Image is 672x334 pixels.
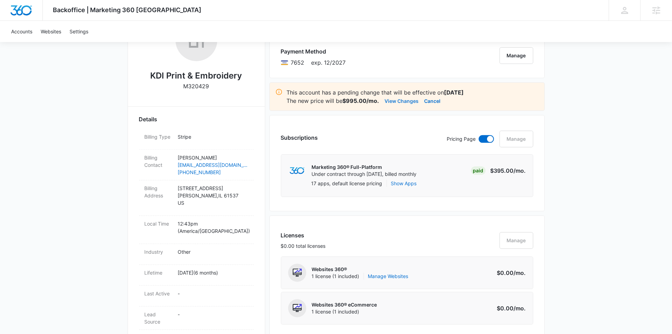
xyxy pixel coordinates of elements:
[281,133,318,142] h3: Subscriptions
[184,82,209,90] p: M320429
[139,286,254,307] div: Last Active-
[312,266,408,273] p: Websites 360®
[7,21,37,42] a: Accounts
[139,129,254,150] div: Billing TypeStripe
[178,185,248,206] p: [STREET_ADDRESS] [PERSON_NAME] , IL 61537 US
[281,242,326,250] p: $0.00 total licenses
[139,244,254,265] div: IndustryOther
[145,220,172,227] dt: Local Time
[491,166,526,175] p: $395.00
[178,154,248,161] p: [PERSON_NAME]
[37,21,65,42] a: Websites
[65,21,92,42] a: Settings
[145,154,172,169] dt: Billing Contact
[471,166,486,175] div: Paid
[178,248,248,255] p: Other
[139,307,254,330] div: Lead Source-
[178,169,248,176] a: [PHONE_NUMBER]
[287,97,379,105] p: The new price will be
[139,216,254,244] div: Local Time12:43pm (America/[GEOGRAPHIC_DATA])
[53,6,202,14] span: Backoffice | Marketing 360 [GEOGRAPHIC_DATA]
[343,97,379,104] strong: $995.00/mo.
[145,185,172,199] dt: Billing Address
[391,180,417,187] button: Show Apps
[178,290,248,297] p: -
[312,273,408,280] span: 1 license (1 included)
[493,304,526,312] p: $0.00
[139,115,157,123] span: Details
[424,97,441,105] button: Cancel
[281,47,346,56] h3: Payment Method
[151,70,242,82] h2: KDI Print & Embroidery
[139,265,254,286] div: Lifetime[DATE](6 months)
[514,305,526,312] span: /mo.
[290,167,305,174] img: marketing360Logo
[444,89,464,96] strong: [DATE]
[312,308,377,315] span: 1 license (1 included)
[447,135,476,143] p: Pricing Page
[312,164,417,171] p: Marketing 360® Full-Platform
[139,180,254,216] div: Billing Address[STREET_ADDRESS][PERSON_NAME],IL 61537US
[287,88,539,97] p: This account has a pending change that will be effective on
[385,97,419,105] button: View Changes
[312,171,417,178] p: Under contract through [DATE], billed monthly
[145,248,172,255] dt: Industry
[500,47,533,64] button: Manage
[311,180,382,187] p: 17 apps, default license pricing
[178,133,248,140] p: Stripe
[145,269,172,276] dt: Lifetime
[311,58,346,67] span: exp. 12/2027
[178,220,248,235] p: 12:43pm ( America/[GEOGRAPHIC_DATA] )
[281,231,326,239] h3: Licenses
[178,161,248,169] a: [EMAIL_ADDRESS][DOMAIN_NAME]
[139,150,254,180] div: Billing Contact[PERSON_NAME][EMAIL_ADDRESS][DOMAIN_NAME][PHONE_NUMBER]
[291,58,305,67] span: Visa ending with
[178,311,248,318] p: -
[145,290,172,297] dt: Last Active
[514,269,526,276] span: /mo.
[493,269,526,277] p: $0.00
[145,311,172,325] dt: Lead Source
[312,301,377,308] p: Websites 360® eCommerce
[368,273,408,280] a: Manage Websites
[514,167,526,174] span: /mo.
[178,269,248,276] p: [DATE] ( 6 months )
[145,133,172,140] dt: Billing Type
